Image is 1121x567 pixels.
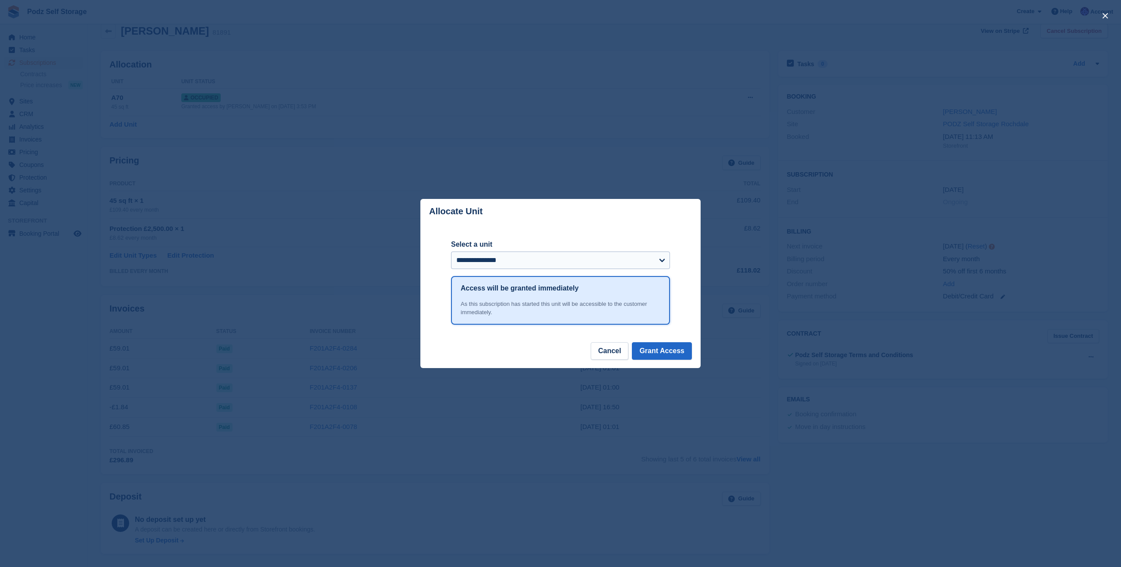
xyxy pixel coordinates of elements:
button: Cancel [591,342,628,360]
label: Select a unit [451,239,670,250]
h1: Access will be granted immediately [461,283,578,294]
div: As this subscription has started this unit will be accessible to the customer immediately. [461,300,660,317]
button: close [1098,9,1112,23]
p: Allocate Unit [429,206,483,216]
button: Grant Access [632,342,692,360]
